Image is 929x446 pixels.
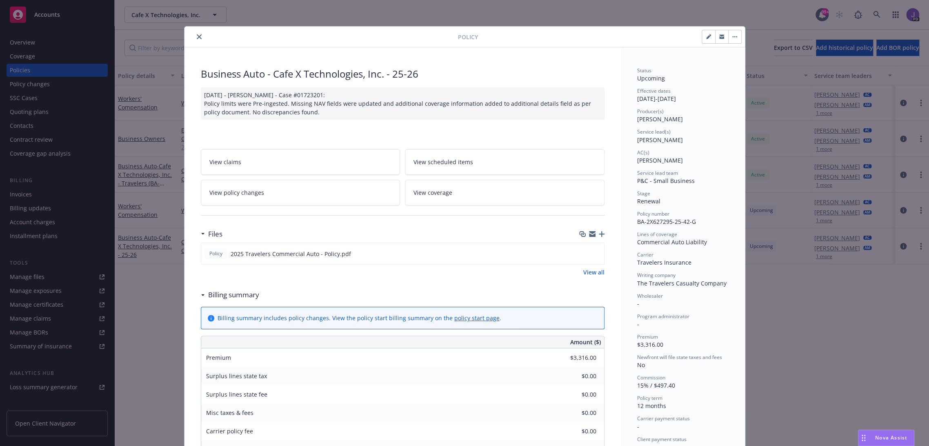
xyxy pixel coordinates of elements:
[637,231,677,238] span: Lines of coverage
[413,158,473,166] span: View scheduled items
[637,259,691,266] span: Travelers Insurance
[875,434,907,441] span: Nova Assist
[637,320,639,328] span: -
[201,180,400,205] a: View policy changes
[548,352,601,364] input: 0.00
[637,279,727,287] span: The Travelers Casualty Company
[206,427,253,435] span: Carrier policy fee
[637,354,722,361] span: Newfront will file state taxes and fees
[405,180,605,205] a: View coverage
[858,430,914,446] button: Nova Assist
[548,388,601,401] input: 0.00
[637,361,645,369] span: No
[593,250,601,258] button: preview file
[637,415,690,422] span: Carrier payment status
[637,156,683,164] span: [PERSON_NAME]
[570,338,601,346] span: Amount ($)
[208,290,259,300] h3: Billing summary
[548,425,601,437] input: 0.00
[206,409,253,417] span: Misc taxes & fees
[637,423,639,430] span: -
[231,250,351,258] span: 2025 Travelers Commercial Auto - Policy.pdf
[637,87,671,94] span: Effective dates
[209,188,264,197] span: View policy changes
[637,108,664,115] span: Producer(s)
[637,251,653,258] span: Carrier
[201,229,222,239] div: Files
[583,268,605,277] a: View all
[206,372,267,380] span: Surplus lines state tax
[458,33,478,41] span: Policy
[858,430,869,446] div: Drag to move
[637,74,665,82] span: Upcoming
[637,238,707,246] span: Commercial Auto Liability
[454,314,500,322] a: policy start page
[637,300,639,308] span: -
[637,67,651,74] span: Status
[637,169,678,176] span: Service lead team
[637,149,649,156] span: AC(s)
[206,354,231,361] span: Premium
[637,292,663,299] span: Wholesaler
[637,190,650,197] span: Stage
[208,250,224,257] span: Policy
[208,229,222,239] h3: Files
[637,313,689,320] span: Program administrator
[637,115,683,123] span: [PERSON_NAME]
[201,290,259,300] div: Billing summary
[637,272,676,279] span: Writing company
[637,341,663,348] span: $3,316.00
[637,210,669,217] span: Policy number
[637,395,662,401] span: Policy term
[548,407,601,419] input: 0.00
[637,402,666,410] span: 12 months
[637,381,675,389] span: 15% / $497.40
[209,158,241,166] span: View claims
[206,390,267,398] span: Surplus lines state fee
[405,149,605,175] a: View scheduled items
[580,250,587,258] button: download file
[201,67,605,81] div: Business Auto - Cafe X Technologies, Inc. - 25-26
[637,436,687,443] span: Client payment status
[201,87,605,120] div: [DATE] - [PERSON_NAME] - Case #01723201: Policy limits were Pre-ingested. Missing NAV fields were...
[637,136,683,144] span: [PERSON_NAME]
[637,177,695,185] span: P&C - Small Business
[413,188,452,197] span: View coverage
[218,314,501,322] div: Billing summary includes policy changes. View the policy start billing summary on the .
[637,218,696,225] span: BA-2X627295-25-42-G
[637,374,665,381] span: Commission
[548,370,601,382] input: 0.00
[637,197,660,205] span: Renewal
[637,87,729,103] div: [DATE] - [DATE]
[194,32,204,42] button: close
[201,149,400,175] a: View claims
[637,128,671,135] span: Service lead(s)
[637,333,658,340] span: Premium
